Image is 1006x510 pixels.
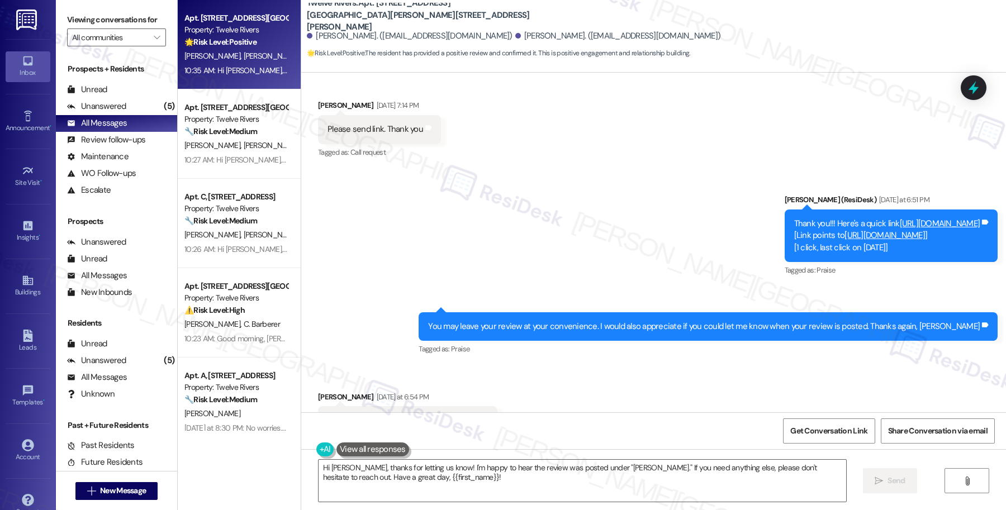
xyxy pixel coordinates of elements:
div: Tagged as: [318,144,441,160]
span: • [43,397,45,404]
a: Inbox [6,51,50,82]
div: Residents [56,317,177,329]
div: Property: Twelve Rivers [184,292,288,304]
div: Apt. C, [STREET_ADDRESS] [184,191,288,203]
span: [PERSON_NAME] [184,51,244,61]
i:  [87,487,96,495]
div: New Inbounds [67,287,132,298]
a: Buildings [6,271,50,301]
div: Apt. [STREET_ADDRESS][GEOGRAPHIC_DATA][STREET_ADDRESS] [184,102,288,113]
div: [PERSON_NAME]. ([EMAIL_ADDRESS][DOMAIN_NAME]) [515,30,721,42]
div: You may leave your review at your convenience. I would also appreciate if you could let me know w... [428,321,980,332]
img: ResiDesk Logo [16,9,39,30]
i:  [963,476,971,485]
div: Unknown [67,388,115,400]
div: Escalate [67,184,111,196]
a: Site Visit • [6,161,50,192]
span: [PERSON_NAME] [184,408,240,418]
strong: 🌟 Risk Level: Positive [184,37,257,47]
div: All Messages [67,371,127,383]
button: New Message [75,482,158,500]
a: Templates • [6,381,50,411]
span: New Message [100,485,146,497]
div: 10:35 AM: Hi [PERSON_NAME], thanks again for taking the time to leave us a fantastic Google revie... [184,65,796,75]
button: Share Conversation via email [881,418,995,444]
i:  [154,33,160,42]
div: Property: Twelve Rivers [184,382,288,393]
div: Unanswered [67,355,126,366]
div: (5) [161,98,177,115]
div: Unread [67,84,107,96]
div: Unanswered [67,236,126,248]
input: All communities [72,28,148,46]
span: C. Barberer [244,319,280,329]
strong: 🔧 Risk Level: Medium [184,216,257,226]
div: Review follow-ups [67,134,145,146]
div: Past Residents [67,440,135,451]
button: Get Conversation Link [783,418,875,444]
div: [PERSON_NAME]. ([EMAIL_ADDRESS][DOMAIN_NAME]) [307,30,513,42]
strong: ⚠️ Risk Level: High [184,305,245,315]
span: • [40,177,42,185]
strong: 🔧 Risk Level: Medium [184,394,257,404]
div: [DATE] at 8:30 PM: No worries, thanks for the update. Please feel free to reach out if anything c... [184,423,611,433]
span: [PERSON_NAME] [184,230,244,240]
span: Send [888,475,905,487]
div: [DATE] at 6:51 PM [876,194,929,206]
button: Send [863,468,917,493]
div: Property: Twelve Rivers [184,113,288,125]
span: [PERSON_NAME] [244,230,300,240]
span: Share Conversation via email [888,425,988,437]
div: Prospects [56,216,177,227]
a: Leads [6,326,50,356]
div: All Messages [67,117,127,129]
textarea: Hi [PERSON_NAME], thanks for letting us know! I'm happy to hear the review was posted under "[PER... [319,460,846,502]
div: Tagged as: [419,341,998,357]
strong: 🔧 Risk Level: Medium [184,126,257,136]
i:  [875,476,883,485]
div: Prospects + Residents [56,63,177,75]
div: Unanswered [67,101,126,112]
div: [DATE] 7:14 PM [374,99,419,111]
a: Insights • [6,216,50,246]
div: Apt. [STREET_ADDRESS][GEOGRAPHIC_DATA][PERSON_NAME][STREET_ADDRESS][PERSON_NAME] [184,280,288,292]
div: Thank you!!! Here's a quick link [Link points to ] [1 click, last click on [DATE]] [794,218,980,254]
div: Maintenance [67,151,129,163]
div: All Messages [67,270,127,282]
div: Unread [67,253,107,265]
span: • [50,122,51,130]
span: Praise [451,344,469,354]
a: [URL][DOMAIN_NAME] [844,230,925,241]
a: [URL][DOMAIN_NAME] [900,218,980,229]
div: [DATE] at 6:54 PM [374,391,429,403]
strong: 🌟 Risk Level: Positive [307,49,364,58]
div: Property: Twelve Rivers [184,203,288,215]
span: • [39,232,40,240]
span: [PERSON_NAME] [184,140,244,150]
div: (5) [161,352,177,369]
div: Past + Future Residents [56,420,177,431]
div: Apt. [STREET_ADDRESS][GEOGRAPHIC_DATA][PERSON_NAME][STREET_ADDRESS][PERSON_NAME] [184,12,288,24]
div: [PERSON_NAME] (ResiDesk) [785,194,998,209]
div: WO Follow-ups [67,168,136,179]
span: Call request [350,147,386,157]
div: [PERSON_NAME] [318,391,497,407]
div: Please send link. Thank you [328,123,423,135]
div: Apt. A, [STREET_ADDRESS] [184,370,288,382]
a: Account [6,436,50,466]
div: 10:27 AM: Hi [PERSON_NAME], thanks for confirming your payment. It should be reflected on your po... [184,155,863,165]
div: Property: Twelve Rivers [184,24,288,36]
span: [PERSON_NAME] [244,51,300,61]
span: [PERSON_NAME] [244,140,300,150]
div: Tagged as: [785,262,998,278]
span: [PERSON_NAME] [184,319,244,329]
div: [PERSON_NAME] [318,99,441,115]
div: 10:26 AM: Hi [PERSON_NAME], I'm happy to hear it's been taken care of. Have a wonderful day! [184,244,491,254]
span: : The resident has provided a positive review and confirmed it. This is positive engagement and r... [307,47,690,59]
div: Future Residents [67,456,143,468]
label: Viewing conversations for [67,11,166,28]
div: Unread [67,338,107,350]
span: Get Conversation Link [790,425,867,437]
span: Praise [817,265,835,275]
